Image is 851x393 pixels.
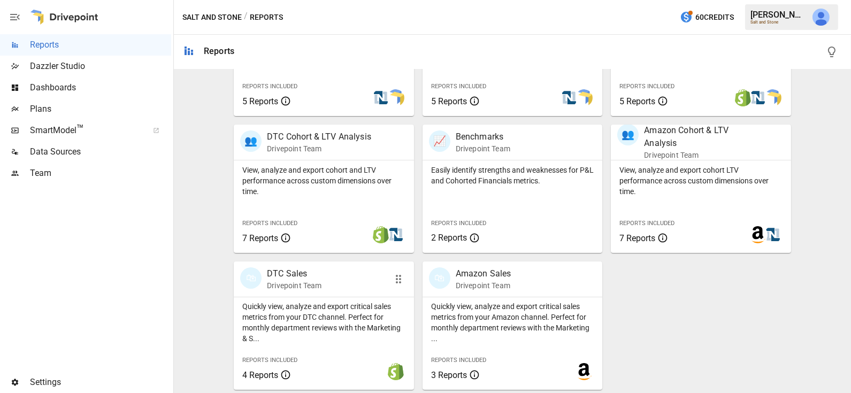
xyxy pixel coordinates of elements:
[456,143,510,154] p: Drivepoint Team
[695,11,734,24] span: 60 Credits
[456,267,511,280] p: Amazon Sales
[750,20,806,25] div: Salt and Stone
[619,165,783,197] p: View, analyze and export cohort LTV performance across custom dimensions over time.
[456,280,511,291] p: Drivepoint Team
[617,124,639,145] div: 👥
[242,220,297,227] span: Reports Included
[431,233,467,243] span: 2 Reports
[76,122,84,136] span: ™
[30,124,141,137] span: SmartModel
[387,89,404,106] img: smart model
[644,150,756,160] p: Drivepoint Team
[576,89,593,106] img: smart model
[619,220,674,227] span: Reports Included
[182,11,242,24] button: Salt and Stone
[267,267,321,280] p: DTC Sales
[30,38,171,51] span: Reports
[749,226,766,243] img: amazon
[387,226,404,243] img: netsuite
[676,7,738,27] button: 60Credits
[431,370,467,380] span: 3 Reports
[30,376,171,389] span: Settings
[456,130,510,143] p: Benchmarks
[30,81,171,94] span: Dashboards
[750,10,806,20] div: [PERSON_NAME]
[267,143,371,154] p: Drivepoint Team
[372,226,389,243] img: shopify
[734,89,752,106] img: shopify
[749,89,766,106] img: netsuite
[812,9,830,26] img: Julie Wilton
[242,301,405,344] p: Quickly view, analyze and export critical sales metrics from your DTC channel. Perfect for monthl...
[30,60,171,73] span: Dazzler Studio
[576,363,593,380] img: amazon
[644,124,756,150] p: Amazon Cohort & LTV Analysis
[242,370,278,380] span: 4 Reports
[242,233,278,243] span: 7 Reports
[764,226,781,243] img: netsuite
[30,167,171,180] span: Team
[242,83,297,90] span: Reports Included
[619,233,655,243] span: 7 Reports
[764,89,781,106] img: smart model
[242,96,278,106] span: 5 Reports
[431,220,486,227] span: Reports Included
[806,2,836,32] button: Julie Wilton
[244,11,248,24] div: /
[242,357,297,364] span: Reports Included
[619,83,674,90] span: Reports Included
[619,96,655,106] span: 5 Reports
[431,83,486,90] span: Reports Included
[372,89,389,106] img: netsuite
[431,96,467,106] span: 5 Reports
[429,267,450,289] div: 🛍
[267,280,321,291] p: Drivepoint Team
[387,363,404,380] img: shopify
[267,130,371,143] p: DTC Cohort & LTV Analysis
[429,130,450,152] div: 📈
[431,301,594,344] p: Quickly view, analyze and export critical sales metrics from your Amazon channel. Perfect for mon...
[30,145,171,158] span: Data Sources
[242,165,405,197] p: View, analyze and export cohort and LTV performance across custom dimensions over time.
[240,130,262,152] div: 👥
[431,357,486,364] span: Reports Included
[240,267,262,289] div: 🛍
[431,165,594,186] p: Easily identify strengths and weaknesses for P&L and Cohorted Financials metrics.
[204,46,234,56] div: Reports
[30,103,171,115] span: Plans
[561,89,578,106] img: netsuite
